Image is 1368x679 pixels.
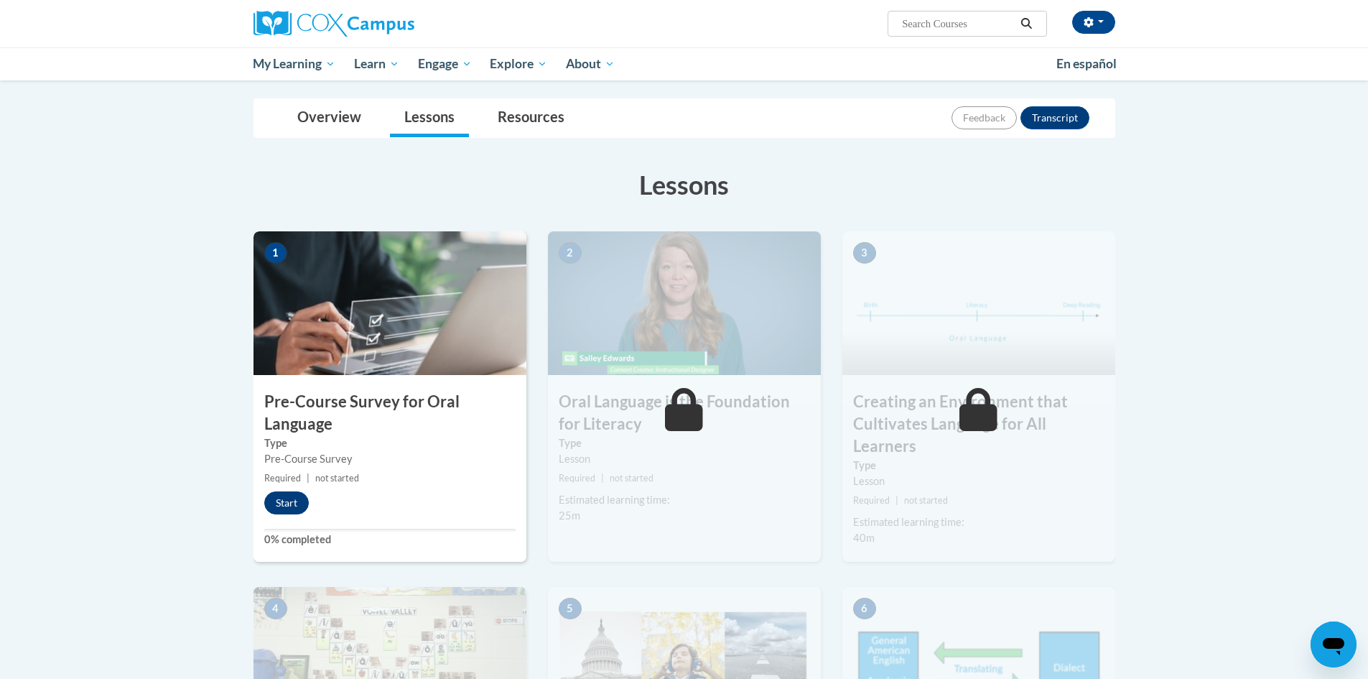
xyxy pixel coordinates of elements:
div: Pre-Course Survey [264,451,516,467]
a: En español [1047,49,1126,79]
img: Course Image [842,231,1115,375]
a: Cox Campus [253,11,526,37]
h3: Pre-Course Survey for Oral Language [253,391,526,435]
span: not started [315,473,359,484]
div: Main menu [232,47,1137,80]
label: 0% completed [264,532,516,548]
span: 2 [559,242,582,264]
button: Search [1015,15,1037,32]
span: Required [853,495,890,506]
a: Engage [409,47,481,80]
div: Lesson [559,451,810,467]
span: My Learning [253,55,335,73]
a: Explore [480,47,557,80]
a: Resources [483,99,579,137]
span: Required [559,473,595,484]
span: 1 [264,242,287,264]
button: Account Settings [1072,11,1115,34]
label: Type [264,435,516,451]
span: 25m [559,509,580,522]
iframe: Button to launch messaging window [1311,622,1357,668]
span: Engage [418,55,472,73]
img: Course Image [253,231,526,375]
span: About [566,55,615,73]
span: Explore [490,55,547,73]
button: Transcript [1020,106,1089,129]
span: | [895,495,898,506]
div: Estimated learning time: [853,514,1104,530]
button: Feedback [951,106,1017,129]
label: Type [853,458,1104,474]
a: Lessons [390,99,469,137]
span: Required [264,473,301,484]
h3: Creating an Environment that Cultivates Language for All Learners [842,391,1115,457]
span: 3 [853,242,876,264]
span: | [307,473,310,484]
a: My Learning [244,47,345,80]
span: 40m [853,532,875,544]
span: En español [1056,56,1117,71]
a: Overview [283,99,376,137]
span: not started [610,473,653,484]
div: Lesson [853,474,1104,489]
span: not started [904,495,948,506]
img: Course Image [548,231,821,375]
h3: Oral Language is the Foundation for Literacy [548,391,821,435]
span: Learn [354,55,399,73]
span: 4 [264,598,287,619]
h3: Lessons [253,167,1115,203]
span: 5 [559,598,582,619]
div: Estimated learning time: [559,492,810,508]
a: About [557,47,624,80]
input: Search Courses [901,15,1015,32]
span: 6 [853,598,876,619]
a: Learn [345,47,409,80]
span: | [601,473,604,484]
button: Start [264,491,309,514]
label: Type [559,435,810,451]
img: Cox Campus [253,11,414,37]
